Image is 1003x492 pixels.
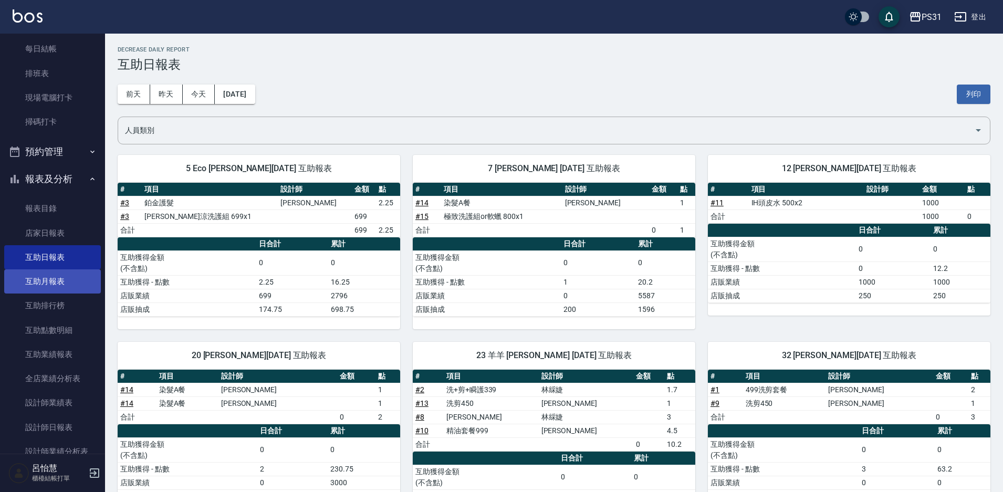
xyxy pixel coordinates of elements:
td: 3 [859,462,935,476]
td: 1000 [931,275,990,289]
button: 前天 [118,85,150,104]
table: a dense table [118,237,400,317]
td: 合計 [413,437,444,451]
th: 設計師 [864,183,920,196]
td: 互助獲得金額 (不含點) [708,437,859,462]
input: 人員名稱 [122,121,970,140]
a: #9 [711,399,719,407]
a: 互助排行榜 [4,294,101,318]
td: 0 [257,437,327,462]
td: 250 [931,289,990,302]
td: [PERSON_NAME] [444,410,539,424]
a: #3 [120,212,129,221]
th: 項目 [142,183,278,196]
a: 互助業績報表 [4,342,101,367]
td: 合計 [708,210,749,223]
td: 0 [856,237,930,261]
td: 互助獲得 - 點數 [118,462,257,476]
td: 0 [935,476,990,489]
td: 2.25 [376,223,400,237]
td: [PERSON_NAME] [218,383,337,396]
th: 日合計 [256,237,328,251]
th: 點 [375,370,400,383]
h3: 互助日報表 [118,57,990,72]
td: 699 [256,289,328,302]
a: #14 [120,399,133,407]
td: 互助獲得 - 點數 [413,275,561,289]
td: 0 [856,261,930,275]
td: 染髮A餐 [441,196,562,210]
td: 230.75 [328,462,400,476]
td: 店販業績 [708,275,856,289]
td: 2 [257,462,327,476]
span: 7 [PERSON_NAME] [DATE] 互助報表 [425,163,683,174]
th: 設計師 [539,370,634,383]
table: a dense table [413,370,695,452]
a: #2 [415,385,424,394]
td: 洗剪450 [743,396,826,410]
th: 累計 [935,424,990,438]
td: 店販抽成 [708,289,856,302]
a: 設計師業績分析表 [4,439,101,464]
td: 698.75 [328,302,400,316]
h5: 呂怡慧 [32,463,86,474]
td: 1 [561,275,635,289]
th: 金額 [633,370,664,383]
td: 1 [677,196,695,210]
table: a dense table [413,237,695,317]
td: 0 [631,465,695,489]
td: 1 [968,396,990,410]
td: 0 [635,250,695,275]
th: 日合計 [257,424,327,438]
th: 點 [965,183,990,196]
td: 16.25 [328,275,400,289]
th: 金額 [933,370,968,383]
td: [PERSON_NAME] [539,424,634,437]
td: 0 [859,437,935,462]
th: # [413,183,441,196]
button: [DATE] [215,85,255,104]
td: 499洗剪套餐 [743,383,826,396]
td: 1000 [856,275,930,289]
td: 鉑金護髮 [142,196,278,210]
td: 洗+剪+瞬護339 [444,383,539,396]
th: 設計師 [826,370,933,383]
td: 0 [561,250,635,275]
td: 0 [649,223,677,237]
table: a dense table [708,370,990,424]
td: 互助獲得金額 (不含點) [413,250,561,275]
a: #10 [415,426,429,435]
td: 林綵婕 [539,383,634,396]
td: 互助獲得 - 點數 [708,462,859,476]
td: 0 [257,476,327,489]
button: 列印 [957,85,990,104]
td: 0 [931,237,990,261]
td: 林綵婕 [539,410,634,424]
table: a dense table [708,224,990,303]
td: 3 [968,410,990,424]
td: 0 [859,476,935,489]
a: 設計師日報表 [4,415,101,439]
td: 0 [328,437,400,462]
button: PS31 [905,6,946,28]
th: 設計師 [562,183,649,196]
table: a dense table [118,183,400,237]
td: 0 [328,250,400,275]
td: 1596 [635,302,695,316]
td: 1.7 [664,383,695,396]
td: 合計 [708,410,743,424]
td: 店販業績 [413,289,561,302]
th: 日合計 [859,424,935,438]
td: 互助獲得 - 點數 [118,275,256,289]
td: 1 [375,396,400,410]
td: 200 [561,302,635,316]
a: #8 [415,413,424,421]
td: 合計 [118,410,156,424]
th: # [118,183,142,196]
th: # [118,370,156,383]
td: 0 [935,437,990,462]
span: 5 Eco [PERSON_NAME][DATE] 互助報表 [130,163,388,174]
a: #3 [120,198,129,207]
th: 項目 [743,370,826,383]
td: 2 [375,410,400,424]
